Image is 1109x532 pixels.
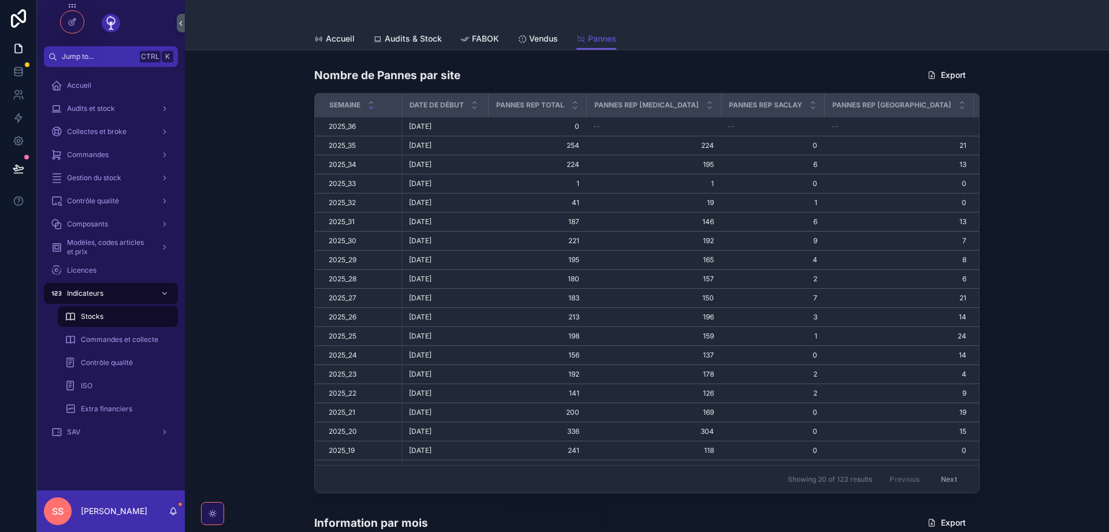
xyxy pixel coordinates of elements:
[495,217,579,226] span: 187
[831,332,966,341] span: 24
[495,312,579,322] span: 213
[409,351,431,360] span: [DATE]
[409,141,431,150] span: [DATE]
[329,122,356,131] span: 2025_36
[831,274,966,284] span: 6
[67,173,121,183] span: Gestion du stock
[314,28,355,51] a: Accueil
[44,191,178,211] a: Contrôle qualité
[495,408,579,417] span: 200
[409,293,431,303] span: [DATE]
[329,427,357,436] span: 2025_20
[728,408,817,417] span: 0
[102,14,120,32] img: App logo
[81,312,103,321] span: Stocks
[409,427,431,436] span: [DATE]
[44,168,178,188] a: Gestion du stock
[329,255,356,265] span: 2025_29
[373,28,442,51] a: Audits & Stock
[831,427,966,436] span: 15
[409,274,431,284] span: [DATE]
[588,33,616,44] span: Pannes
[593,160,714,169] span: 195
[593,351,714,360] span: 137
[728,236,817,245] span: 9
[81,381,92,390] span: ISO
[728,312,817,322] span: 3
[831,312,966,322] span: 14
[593,408,714,417] span: 169
[409,312,431,322] span: [DATE]
[831,122,838,131] span: --
[496,101,564,110] span: Pannes rep total
[67,220,108,229] span: Composants
[44,422,178,442] a: SAV
[409,389,431,398] span: [DATE]
[728,274,817,284] span: 2
[52,504,64,518] span: SS
[728,122,735,131] span: --
[832,101,951,110] span: Pannes rep [GEOGRAPHIC_DATA]
[831,255,966,265] span: 8
[409,122,431,131] span: [DATE]
[495,351,579,360] span: 156
[495,236,579,245] span: 221
[593,332,714,341] span: 159
[409,217,431,226] span: [DATE]
[495,198,579,207] span: 41
[831,198,966,207] span: 0
[729,101,802,110] span: Pannes rep Saclay
[37,67,185,457] div: scrollable content
[495,274,579,284] span: 180
[67,127,126,136] span: Collectes et broke
[495,141,579,150] span: 254
[933,470,965,488] button: Next
[44,75,178,96] a: Accueil
[728,217,817,226] span: 6
[831,293,966,303] span: 21
[918,65,975,85] button: Export
[409,446,431,455] span: [DATE]
[329,141,356,150] span: 2025_35
[67,238,151,256] span: Modèles, codes articles et prix
[593,236,714,245] span: 192
[329,312,356,322] span: 2025_26
[495,370,579,379] span: 192
[593,217,714,226] span: 146
[67,81,91,90] span: Accueil
[594,101,699,110] span: Pannes rep [MEDICAL_DATA]
[593,370,714,379] span: 178
[728,389,817,398] span: 2
[728,427,817,436] span: 0
[831,141,966,150] span: 21
[728,351,817,360] span: 0
[44,98,178,119] a: Audits et stock
[329,408,355,417] span: 2025_21
[495,179,579,188] span: 1
[831,351,966,360] span: 14
[329,446,355,455] span: 2025_19
[593,198,714,207] span: 19
[385,33,442,44] span: Audits & Stock
[472,33,499,44] span: FABOK
[67,266,96,275] span: Licences
[728,255,817,265] span: 4
[728,179,817,188] span: 0
[58,352,178,373] a: Contrôle qualité
[593,446,714,455] span: 118
[409,179,431,188] span: [DATE]
[329,389,356,398] span: 2025_22
[831,217,966,226] span: 13
[409,408,431,417] span: [DATE]
[728,293,817,303] span: 7
[788,474,872,483] span: Showing 20 of 123 results
[728,332,817,341] span: 1
[728,446,817,455] span: 0
[495,332,579,341] span: 198
[67,289,103,298] span: Indicateurs
[409,236,431,245] span: [DATE]
[67,150,109,159] span: Commandes
[44,46,178,67] button: Jump to...CtrlK
[460,28,499,51] a: FABOK
[529,33,558,44] span: Vendus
